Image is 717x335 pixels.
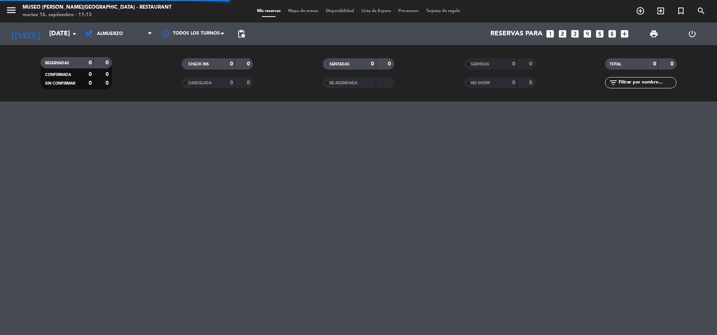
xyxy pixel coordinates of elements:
[558,29,567,39] i: looks_two
[607,29,617,39] i: looks_6
[582,29,592,39] i: looks_4
[388,61,392,67] strong: 0
[676,6,685,15] i: turned_in_not
[620,29,629,39] i: add_box
[89,60,92,65] strong: 0
[23,4,171,11] div: Museo [PERSON_NAME][GEOGRAPHIC_DATA] - Restaurant
[247,80,251,85] strong: 0
[653,61,656,67] strong: 0
[97,31,123,36] span: Almuerzo
[471,81,490,85] span: NO SHOW
[23,11,171,19] div: martes 16. septiembre - 11:13
[247,61,251,67] strong: 0
[237,29,246,38] span: pending_actions
[545,29,555,39] i: looks_one
[70,29,79,38] i: arrow_drop_down
[609,78,618,87] i: filter_list
[490,30,543,38] span: Reservas para
[618,79,676,87] input: Filtrar por nombre...
[6,5,17,16] i: menu
[330,62,349,66] span: SENTADAS
[673,23,711,45] div: LOG OUT
[595,29,605,39] i: looks_5
[636,6,645,15] i: add_circle_outline
[358,9,395,13] span: Lista de Espera
[188,62,209,66] span: CHECK INS
[45,82,75,85] span: SIN CONFIRMAR
[106,60,110,65] strong: 0
[670,61,675,67] strong: 0
[89,80,92,86] strong: 0
[512,80,515,85] strong: 0
[422,9,464,13] span: Tarjetas de regalo
[512,61,515,67] strong: 0
[45,73,71,77] span: CONFIRMADA
[284,9,322,13] span: Mapa de mesas
[471,62,489,66] span: SERVIDAS
[230,80,233,85] strong: 0
[688,29,697,38] i: power_settings_new
[371,61,374,67] strong: 0
[610,62,621,66] span: TOTAL
[649,29,658,38] span: print
[106,80,110,86] strong: 0
[322,9,358,13] span: Disponibilidad
[656,6,665,15] i: exit_to_app
[6,5,17,18] button: menu
[230,61,233,67] strong: 0
[330,81,357,85] span: RE AGENDADA
[697,6,706,15] i: search
[89,72,92,77] strong: 0
[395,9,422,13] span: Pre-acceso
[188,81,212,85] span: CANCELADA
[253,9,284,13] span: Mis reservas
[570,29,580,39] i: looks_3
[106,72,110,77] strong: 0
[6,26,45,42] i: [DATE]
[529,61,534,67] strong: 0
[529,80,534,85] strong: 0
[45,61,69,65] span: RESERVADAS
